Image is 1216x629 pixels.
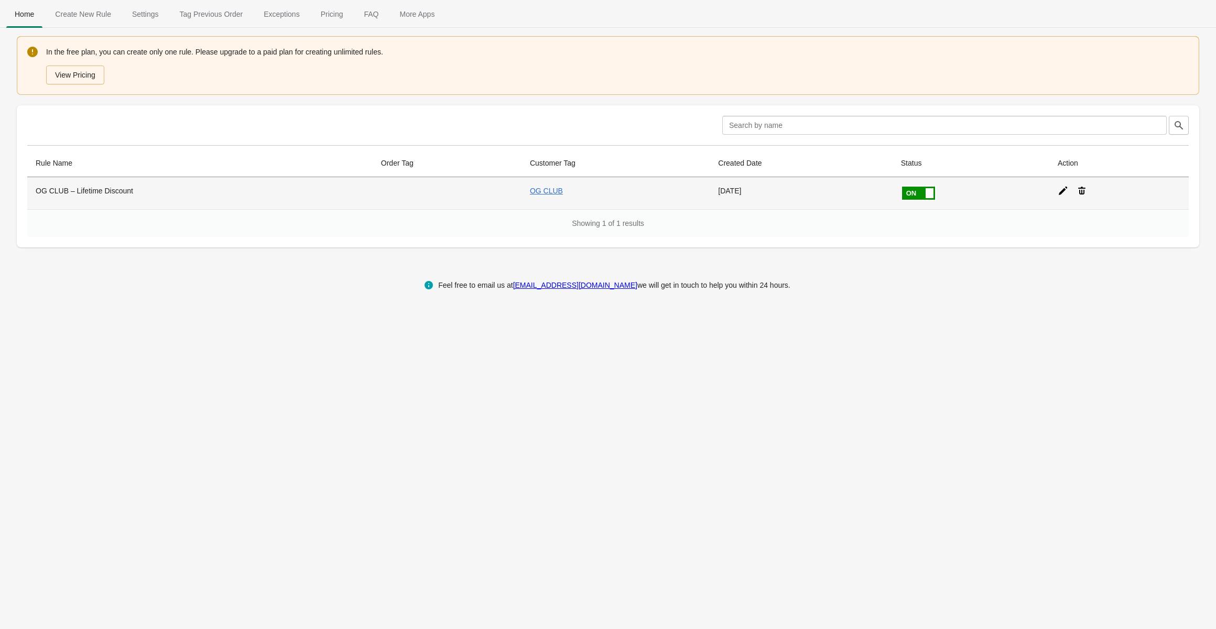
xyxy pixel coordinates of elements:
[122,1,169,28] button: Settings
[355,5,387,24] span: FAQ
[255,5,308,24] span: Exceptions
[46,46,1189,85] div: In the free plan, you can create only one rule. Please upgrade to a paid plan for creating unlimi...
[391,5,443,24] span: More Apps
[27,209,1189,237] div: Showing 1 of 1 results
[1049,149,1189,177] th: Action
[171,5,252,24] span: Tag Previous Order
[312,5,352,24] span: Pricing
[27,177,373,209] th: OG CLUB – Lifetime Discount
[722,116,1167,135] input: Search by name
[710,177,892,209] td: [DATE]
[513,281,637,289] a: [EMAIL_ADDRESS][DOMAIN_NAME]
[522,149,710,177] th: Customer Tag
[47,5,120,24] span: Create New Rule
[6,5,42,24] span: Home
[438,279,790,291] div: Feel free to email us at we will get in touch to help you within 24 hours.
[893,149,1049,177] th: Status
[27,149,373,177] th: Rule Name
[710,149,892,177] th: Created Date
[4,1,45,28] button: Home
[124,5,167,24] span: Settings
[373,149,522,177] th: Order Tag
[45,1,122,28] button: Create_New_Rule
[46,66,104,84] button: View Pricing
[530,187,563,195] a: OG CLUB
